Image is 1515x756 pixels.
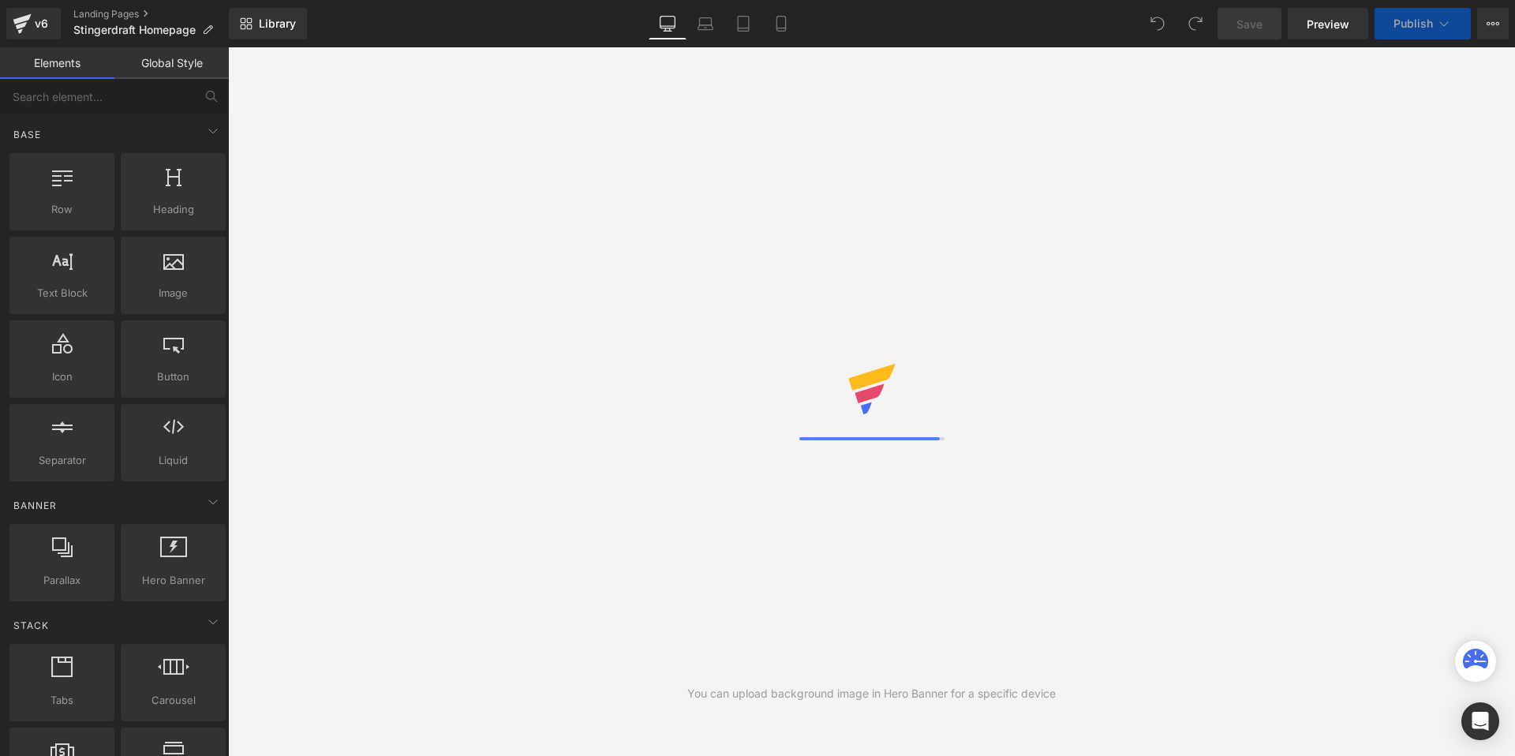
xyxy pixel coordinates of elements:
a: Desktop [649,8,686,39]
a: Mobile [762,8,800,39]
span: Tabs [14,692,110,709]
span: Stingerdraft Homepage [73,24,196,36]
span: Heading [125,201,221,218]
span: Hero Banner [125,572,221,589]
span: Image [125,285,221,301]
span: Stack [12,618,50,633]
span: Icon [14,369,110,385]
span: Button [125,369,221,385]
span: Save [1236,16,1262,32]
span: Base [12,127,43,142]
span: Banner [12,498,58,513]
span: Text Block [14,285,110,301]
button: Publish [1375,8,1471,39]
button: Undo [1142,8,1173,39]
div: You can upload background image in Hero Banner for a specific device [687,685,1056,702]
a: Global Style [114,47,229,79]
button: More [1477,8,1509,39]
span: Parallax [14,572,110,589]
span: Library [259,17,296,31]
a: Preview [1288,8,1368,39]
span: Carousel [125,692,221,709]
a: Laptop [686,8,724,39]
button: Redo [1180,8,1211,39]
span: Publish [1393,17,1433,30]
a: Landing Pages [73,8,229,21]
a: v6 [6,8,61,39]
span: Preview [1307,16,1349,32]
span: Row [14,201,110,218]
div: Open Intercom Messenger [1461,702,1499,740]
span: Liquid [125,452,221,469]
span: Separator [14,452,110,469]
div: v6 [32,13,51,34]
a: Tablet [724,8,762,39]
a: New Library [229,8,307,39]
